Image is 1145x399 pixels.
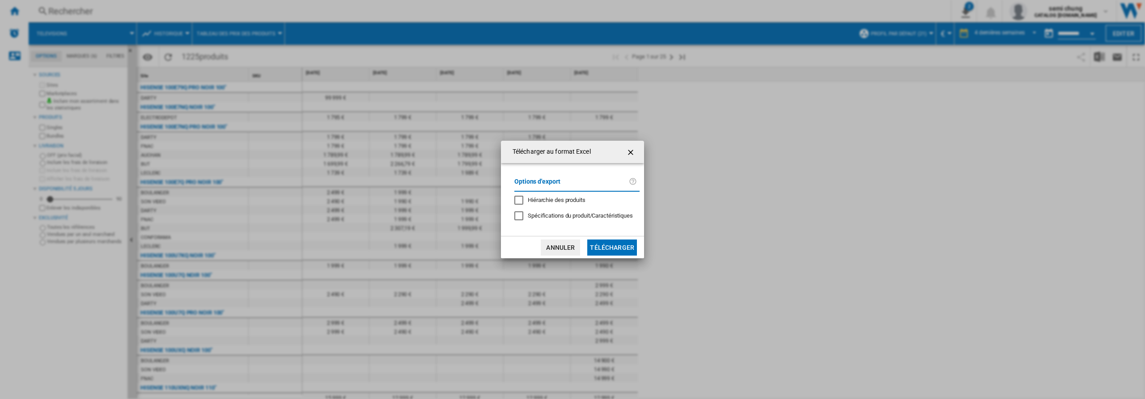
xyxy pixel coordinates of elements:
md-dialog: Télécharger au ... [501,141,644,258]
label: Options d'export [514,176,629,193]
ng-md-icon: getI18NText('BUTTONS.CLOSE_DIALOG') [626,147,637,158]
h4: Télécharger au format Excel [508,147,591,156]
div: S'applique uniquement à la vision catégorie [528,212,633,220]
md-checkbox: Hiérarchie des produits [514,196,632,205]
span: Spécifications du produit/Caractéristiques [528,212,633,219]
button: Télécharger [587,239,637,256]
button: Annuler [541,239,580,256]
span: Hiérarchie des produits [528,197,585,203]
button: getI18NText('BUTTONS.CLOSE_DIALOG') [623,143,640,161]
